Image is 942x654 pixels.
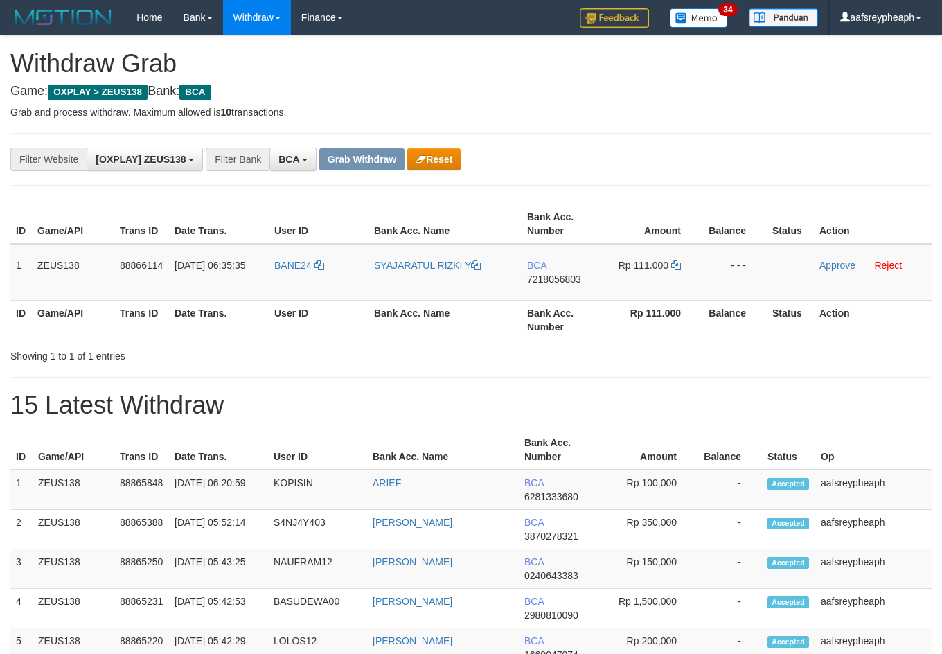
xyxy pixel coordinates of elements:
td: 4 [10,589,33,628]
a: Copy 111000 to clipboard [671,260,681,271]
th: Date Trans. [169,300,269,339]
th: Bank Acc. Number [519,430,601,470]
div: Showing 1 to 1 of 1 entries [10,344,382,363]
td: ZEUS138 [32,244,114,301]
a: Reject [874,260,902,271]
td: 88865848 [114,470,169,510]
span: BCA [524,477,544,488]
th: Bank Acc. Name [367,430,519,470]
td: 3 [10,549,33,589]
a: [PERSON_NAME] [373,596,452,607]
td: 88865231 [114,589,169,628]
th: Bank Acc. Name [368,300,522,339]
span: Accepted [767,557,809,569]
span: BCA [278,154,299,165]
th: Status [767,300,814,339]
span: Accepted [767,518,809,529]
td: [DATE] 06:20:59 [169,470,268,510]
td: Rp 150,000 [601,549,697,589]
span: Copy 0240643383 to clipboard [524,570,578,581]
td: BASUDEWA00 [268,589,367,628]
td: aafsreypheaph [815,510,932,549]
th: ID [10,204,32,244]
div: Filter Website [10,148,87,171]
span: OXPLAY > ZEUS138 [48,85,148,100]
th: Op [815,430,932,470]
th: Game/API [32,204,114,244]
td: ZEUS138 [33,510,114,549]
th: Amount [601,430,697,470]
span: BCA [524,635,544,646]
div: Filter Bank [206,148,269,171]
td: - - - [702,244,767,301]
td: Rp 1,500,000 [601,589,697,628]
th: ID [10,430,33,470]
a: SYAJARATUL RIZKI Y [374,260,481,271]
td: aafsreypheaph [815,589,932,628]
th: User ID [269,300,368,339]
td: 2 [10,510,33,549]
td: [DATE] 05:43:25 [169,549,268,589]
a: Approve [819,260,855,271]
img: Feedback.jpg [580,8,649,28]
span: Accepted [767,636,809,648]
span: Copy 6281333680 to clipboard [524,491,578,502]
th: Bank Acc. Name [368,204,522,244]
span: BCA [524,596,544,607]
span: [OXPLAY] ZEUS138 [96,154,186,165]
td: aafsreypheaph [815,549,932,589]
button: [OXPLAY] ZEUS138 [87,148,203,171]
a: ARIEF [373,477,401,488]
td: [DATE] 05:42:53 [169,589,268,628]
th: ID [10,300,32,339]
th: Trans ID [114,430,169,470]
img: Button%20Memo.svg [670,8,728,28]
h1: Withdraw Grab [10,50,932,78]
span: BCA [524,556,544,567]
td: S4NJ4Y403 [268,510,367,549]
button: BCA [269,148,317,171]
span: BCA [527,260,546,271]
button: Reset [407,148,461,170]
td: Rp 100,000 [601,470,697,510]
th: Rp 111.000 [604,300,702,339]
img: panduan.png [749,8,818,27]
th: Balance [697,430,762,470]
strong: 10 [220,107,231,118]
a: [PERSON_NAME] [373,635,452,646]
td: NAUFRAM12 [268,549,367,589]
td: Rp 350,000 [601,510,697,549]
th: Game/API [33,430,114,470]
img: MOTION_logo.png [10,7,116,28]
th: Balance [702,300,767,339]
th: Bank Acc. Number [522,300,604,339]
th: Date Trans. [169,204,269,244]
a: [PERSON_NAME] [373,517,452,528]
th: Balance [702,204,767,244]
td: - [697,549,762,589]
span: BCA [179,85,211,100]
h4: Game: Bank: [10,85,932,98]
td: ZEUS138 [33,589,114,628]
td: - [697,510,762,549]
td: 88865250 [114,549,169,589]
td: 1 [10,470,33,510]
span: [DATE] 06:35:35 [175,260,245,271]
p: Grab and process withdraw. Maximum allowed is transactions. [10,105,932,119]
span: Copy 2980810090 to clipboard [524,610,578,621]
span: BCA [524,517,544,528]
th: Status [767,204,814,244]
th: Game/API [32,300,114,339]
td: KOPISIN [268,470,367,510]
span: Accepted [767,478,809,490]
th: User ID [268,430,367,470]
a: BANE24 [274,260,324,271]
th: Status [762,430,815,470]
td: 1 [10,244,32,301]
a: [PERSON_NAME] [373,556,452,567]
span: Accepted [767,596,809,608]
span: 88866114 [120,260,163,271]
td: aafsreypheaph [815,470,932,510]
h1: 15 Latest Withdraw [10,391,932,419]
th: Action [814,300,932,339]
